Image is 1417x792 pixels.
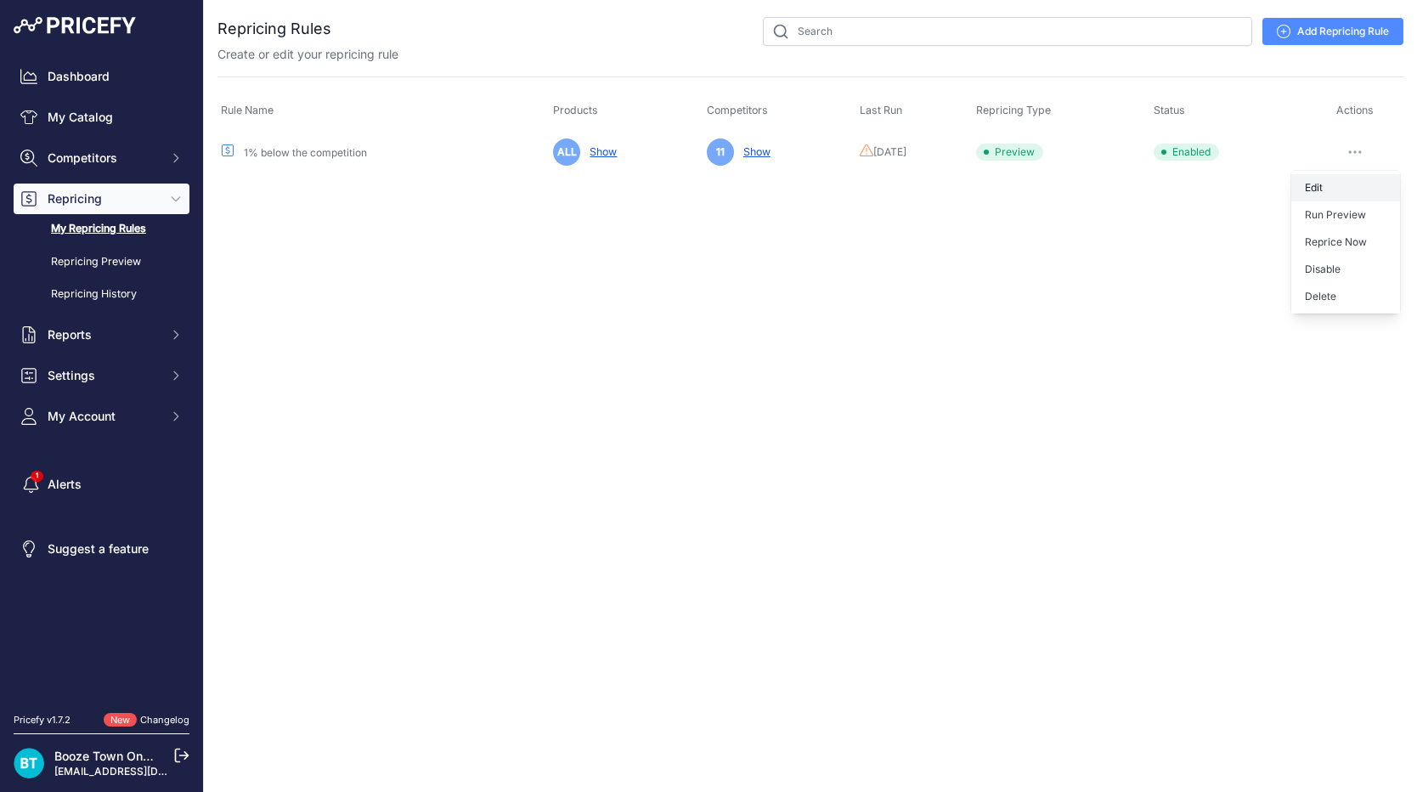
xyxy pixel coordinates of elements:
[1336,104,1374,116] span: Actions
[707,104,768,116] span: Competitors
[217,17,331,41] h2: Repricing Rules
[48,326,159,343] span: Reports
[221,104,274,116] span: Rule Name
[873,145,906,159] span: [DATE]
[14,143,189,173] button: Competitors
[104,713,137,727] span: New
[48,150,159,167] span: Competitors
[14,184,189,214] button: Repricing
[14,320,189,350] button: Reports
[1291,256,1400,283] button: Disable
[48,367,159,384] span: Settings
[14,102,189,133] a: My Catalog
[14,469,189,500] a: Alerts
[217,46,398,63] p: Create or edit your repricing rule
[140,714,189,726] a: Changelog
[244,146,367,159] a: 1% below the competition
[1291,201,1400,229] button: Run Preview
[1154,104,1185,116] span: Status
[707,139,734,166] span: 11
[1291,174,1400,201] a: Edit
[1262,18,1403,45] a: Add Repricing Rule
[14,534,189,564] a: Suggest a feature
[976,144,1043,161] span: Preview
[553,104,598,116] span: Products
[14,214,189,244] a: My Repricing Rules
[14,360,189,391] button: Settings
[763,17,1252,46] input: Search
[860,104,902,116] span: Last Run
[976,104,1051,116] span: Repricing Type
[54,749,163,763] a: Booze Town Online
[14,280,189,309] a: Repricing History
[1291,283,1400,310] button: Delete
[583,145,617,158] a: Show
[14,247,189,277] a: Repricing Preview
[14,401,189,432] button: My Account
[1154,144,1219,161] span: Enabled
[1291,229,1400,256] button: Reprice Now
[14,17,136,34] img: Pricefy Logo
[14,61,189,693] nav: Sidebar
[14,61,189,92] a: Dashboard
[737,145,771,158] a: Show
[48,408,159,425] span: My Account
[14,713,71,727] div: Pricefy v1.7.2
[54,765,232,778] a: [EMAIL_ADDRESS][DOMAIN_NAME]
[48,190,159,207] span: Repricing
[553,139,580,166] span: ALL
